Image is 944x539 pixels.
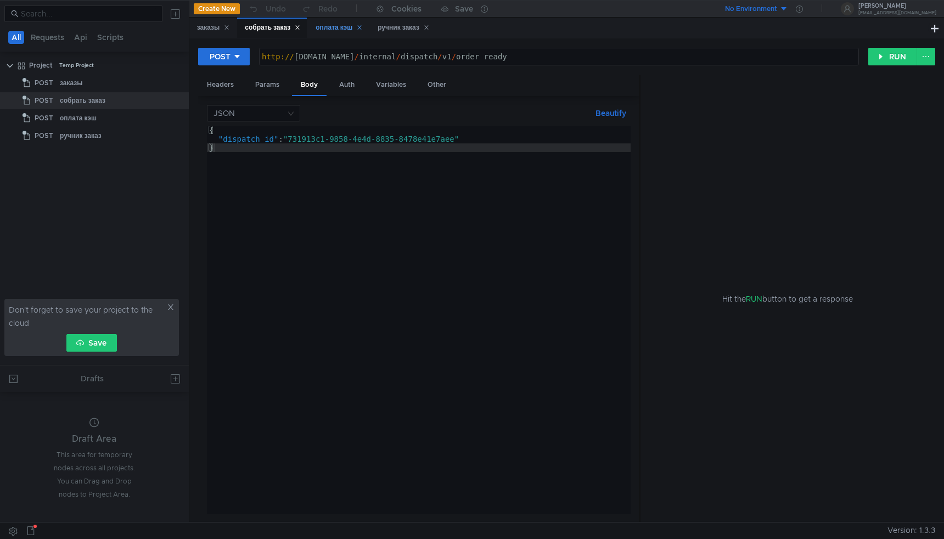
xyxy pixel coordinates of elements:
[35,110,53,126] span: POST
[9,303,165,330] span: Don't forget to save your project to the cloud
[367,75,415,95] div: Variables
[419,75,455,95] div: Other
[455,5,473,13] div: Save
[60,110,97,126] div: оплата кэш
[21,8,156,20] input: Search...
[725,4,777,14] div: No Environment
[60,92,105,109] div: собрать заказ
[316,22,362,34] div: оплата кэш
[8,31,24,44] button: All
[858,11,936,15] div: [EMAIL_ADDRESS][DOMAIN_NAME]
[35,92,53,109] span: POST
[858,3,936,9] div: [PERSON_NAME]
[59,57,94,74] div: Temp Project
[198,48,250,65] button: POST
[29,57,53,74] div: Project
[378,22,429,34] div: ручник заказ
[71,31,91,44] button: Api
[294,1,345,17] button: Redo
[292,75,327,96] div: Body
[722,293,853,305] span: Hit the button to get a response
[35,75,53,91] span: POST
[330,75,363,95] div: Auth
[391,2,422,15] div: Cookies
[591,107,631,120] button: Beautify
[94,31,127,44] button: Scripts
[66,334,117,352] button: Save
[60,75,83,91] div: заказы
[266,2,286,15] div: Undo
[240,1,294,17] button: Undo
[246,75,288,95] div: Params
[198,75,243,95] div: Headers
[318,2,338,15] div: Redo
[197,22,230,34] div: заказы
[194,3,240,14] button: Create New
[868,48,917,65] button: RUN
[887,523,935,538] span: Version: 1.3.3
[245,22,300,34] div: собрать заказ
[60,127,102,144] div: ручник заказ
[35,127,53,144] span: POST
[27,31,68,44] button: Requests
[746,294,762,304] span: RUN
[81,372,104,385] div: Drafts
[210,51,231,63] div: POST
